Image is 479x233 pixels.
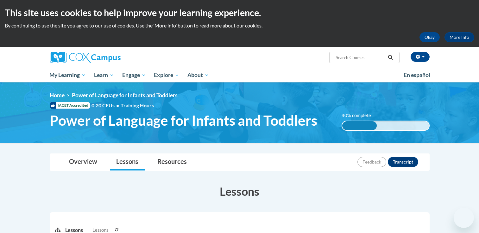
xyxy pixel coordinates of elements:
span: Power of Language for Infants and Toddlers [50,112,317,129]
span: • [116,102,119,108]
span: En español [404,72,430,78]
h3: Lessons [50,183,430,199]
a: My Learning [46,68,90,82]
button: Okay [419,32,440,42]
a: Overview [63,154,104,170]
span: Power of Language for Infants and Toddlers [72,92,178,99]
a: Learn [90,68,118,82]
span: My Learning [49,71,86,79]
a: En español [400,69,434,82]
span: Training Hours [121,102,154,108]
h2: This site uses cookies to help improve your learning experience. [5,6,474,19]
a: Explore [150,68,183,82]
label: 40% complete [342,112,378,119]
button: Transcript [388,157,418,167]
p: By continuing to use the site you agree to our use of cookies. Use the ‘More info’ button to read... [5,22,474,29]
button: Account Settings [411,52,430,62]
a: More Info [444,32,474,42]
a: Home [50,92,65,99]
span: 0.20 CEUs [91,102,121,109]
span: Explore [154,71,179,79]
iframe: Button to launch messaging window [454,208,474,228]
span: IACET Accredited [50,102,90,109]
div: 40% complete [342,121,377,130]
a: Engage [118,68,150,82]
span: About [187,71,209,79]
span: Engage [122,71,146,79]
div: Main menu [40,68,439,82]
a: Cox Campus [50,52,170,63]
button: Search [386,54,395,61]
span: Learn [94,71,114,79]
img: Cox Campus [50,52,121,63]
a: Resources [151,154,193,170]
a: About [183,68,213,82]
a: Lessons [110,154,145,170]
button: Feedback [357,157,386,167]
input: Search Courses [335,54,386,61]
